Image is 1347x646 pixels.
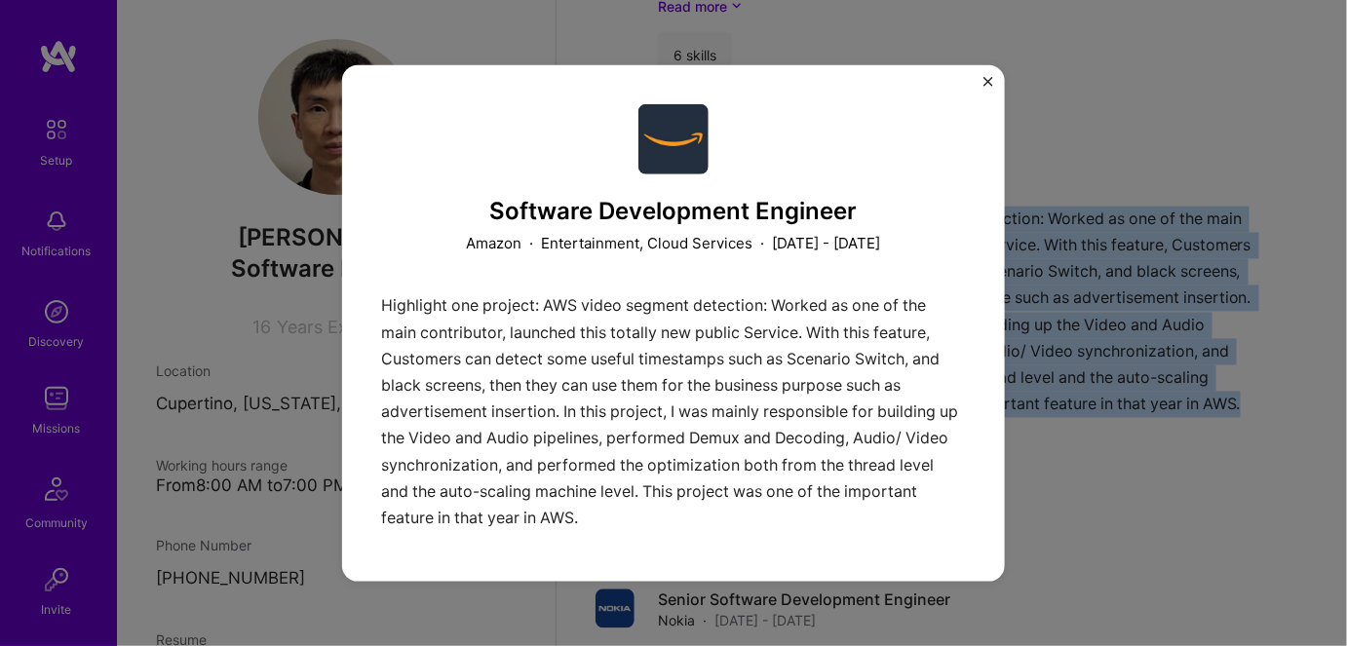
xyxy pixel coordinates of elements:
div: Experience [381,580,966,600]
button: Close [983,76,993,96]
span: · [761,233,765,253]
h3: Software Development Engineer [381,197,966,225]
span: · [530,233,534,253]
div: [PERSON_NAME] was involved from 0 -> 1 at this job. [381,580,966,632]
img: Company logo [638,103,709,173]
p: Amazon [467,233,522,253]
p: Entertainment, Cloud Services [542,233,753,253]
p: [DATE] - [DATE] [773,233,881,253]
